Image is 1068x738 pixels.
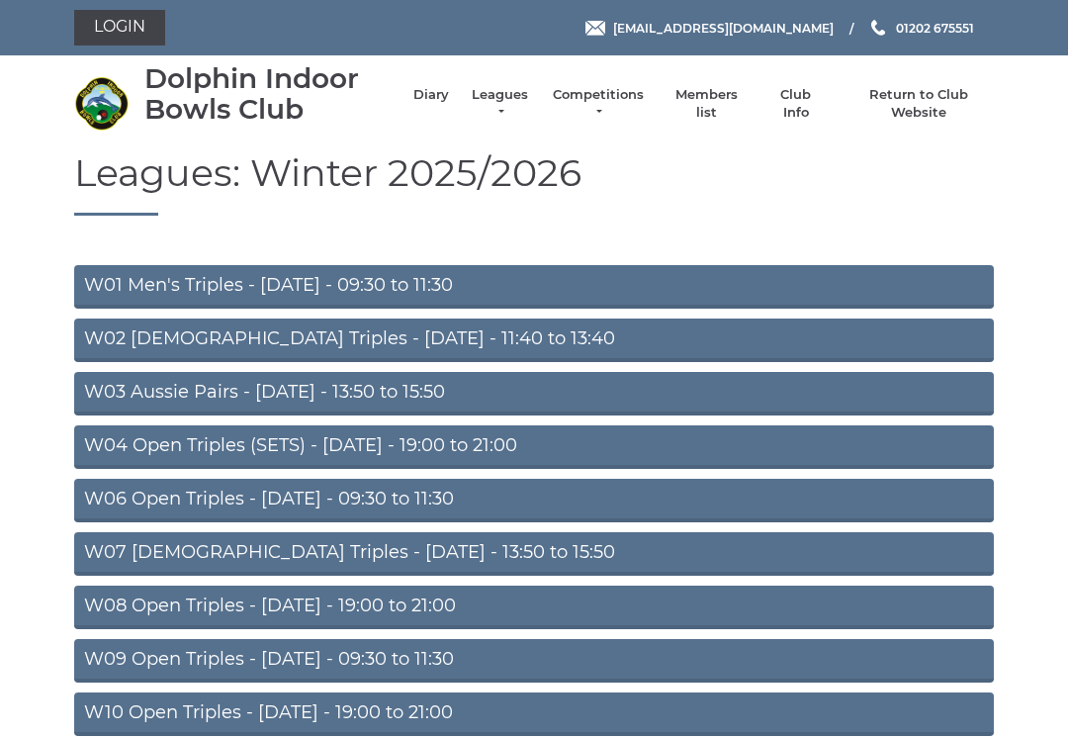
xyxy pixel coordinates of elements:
[74,532,994,576] a: W07 [DEMOGRAPHIC_DATA] Triples - [DATE] - 13:50 to 15:50
[74,639,994,683] a: W09 Open Triples - [DATE] - 09:30 to 11:30
[551,86,646,122] a: Competitions
[74,586,994,629] a: W08 Open Triples - [DATE] - 19:00 to 21:00
[665,86,747,122] a: Members list
[896,20,974,35] span: 01202 675551
[613,20,834,35] span: [EMAIL_ADDRESS][DOMAIN_NAME]
[74,10,165,46] a: Login
[74,76,129,131] img: Dolphin Indoor Bowls Club
[871,20,885,36] img: Phone us
[868,19,974,38] a: Phone us 01202 675551
[74,425,994,469] a: W04 Open Triples (SETS) - [DATE] - 19:00 to 21:00
[767,86,825,122] a: Club Info
[413,86,449,104] a: Diary
[469,86,531,122] a: Leagues
[74,265,994,309] a: W01 Men's Triples - [DATE] - 09:30 to 11:30
[74,692,994,736] a: W10 Open Triples - [DATE] - 19:00 to 21:00
[74,152,994,217] h1: Leagues: Winter 2025/2026
[845,86,994,122] a: Return to Club Website
[74,479,994,522] a: W06 Open Triples - [DATE] - 09:30 to 11:30
[74,319,994,362] a: W02 [DEMOGRAPHIC_DATA] Triples - [DATE] - 11:40 to 13:40
[585,19,834,38] a: Email [EMAIL_ADDRESS][DOMAIN_NAME]
[144,63,394,125] div: Dolphin Indoor Bowls Club
[585,21,605,36] img: Email
[74,372,994,415] a: W03 Aussie Pairs - [DATE] - 13:50 to 15:50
